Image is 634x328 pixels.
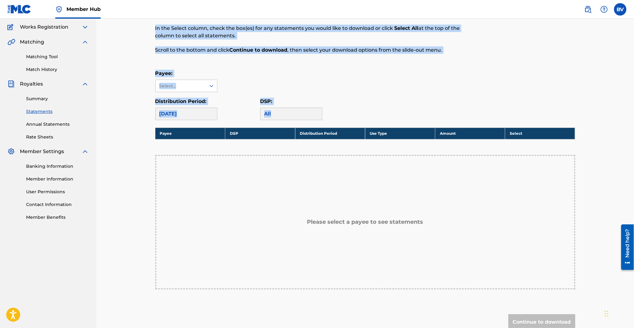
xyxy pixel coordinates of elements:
[81,23,89,31] img: expand
[7,38,15,46] img: Matching
[307,218,423,226] h5: Please select a payee to see statements
[155,128,225,139] th: Payee
[395,25,419,31] strong: Select All
[26,189,89,195] a: User Permissions
[7,80,15,88] img: Royalties
[600,6,608,13] img: help
[26,66,89,73] a: Match History
[26,176,89,182] a: Member Information
[81,80,89,88] img: expand
[26,214,89,221] a: Member Benefits
[295,128,365,139] th: Distribution Period
[582,3,594,16] a: Public Search
[435,128,505,139] th: Amount
[81,38,89,46] img: expand
[20,80,43,88] span: Royalties
[584,6,592,13] img: search
[225,128,295,139] th: DSP
[26,163,89,170] a: Banking Information
[155,46,479,54] p: Scroll to the bottom and click , then select your download options from the slide-out menu.
[20,38,44,46] span: Matching
[155,70,173,76] label: Payee:
[155,98,207,104] label: Distribution Period:
[20,148,64,155] span: Member Settings
[155,25,479,40] p: In the Select column, check the box(es) for any statements you would like to download or click at...
[55,6,63,13] img: Top Rightsholder
[365,128,435,139] th: Use Type
[26,96,89,102] a: Summary
[598,3,610,16] div: Help
[26,54,89,60] a: Matching Tool
[81,148,89,155] img: expand
[603,298,634,328] iframe: Chat Widget
[605,304,609,323] div: Drag
[66,6,101,13] span: Member Hub
[7,148,15,155] img: Member Settings
[159,83,202,89] div: Select...
[26,121,89,128] a: Annual Statements
[260,98,272,104] label: DSP:
[617,222,634,272] iframe: Resource Center
[505,128,575,139] th: Select
[614,3,627,16] div: User Menu
[230,47,288,53] strong: Continue to download
[26,201,89,208] a: Contact Information
[26,134,89,140] a: Rate Sheets
[7,5,31,14] img: MLC Logo
[26,108,89,115] a: Statements
[7,23,16,31] img: Works Registration
[20,23,68,31] span: Works Registration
